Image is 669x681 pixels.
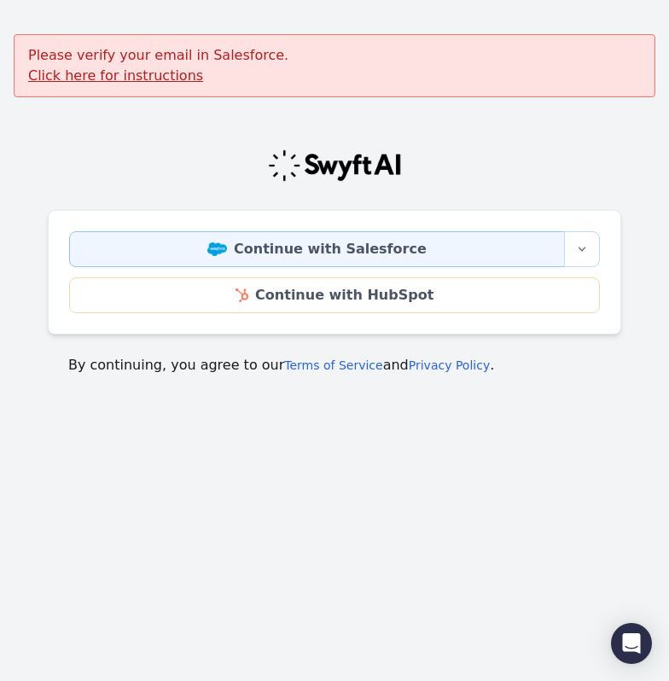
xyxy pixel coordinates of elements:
a: Continue with HubSpot [69,277,600,313]
p: By continuing, you agree to our and . [68,355,601,375]
img: Swyft Logo [267,148,402,183]
a: Click here for instructions [28,67,203,84]
a: Continue with Salesforce [69,231,565,267]
a: Terms of Service [284,358,382,372]
div: Open Intercom Messenger [611,623,652,664]
a: Privacy Policy [409,358,490,372]
img: Salesforce [207,242,227,256]
div: Please verify your email in Salesforce. [14,34,655,97]
img: HubSpot [236,288,248,302]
